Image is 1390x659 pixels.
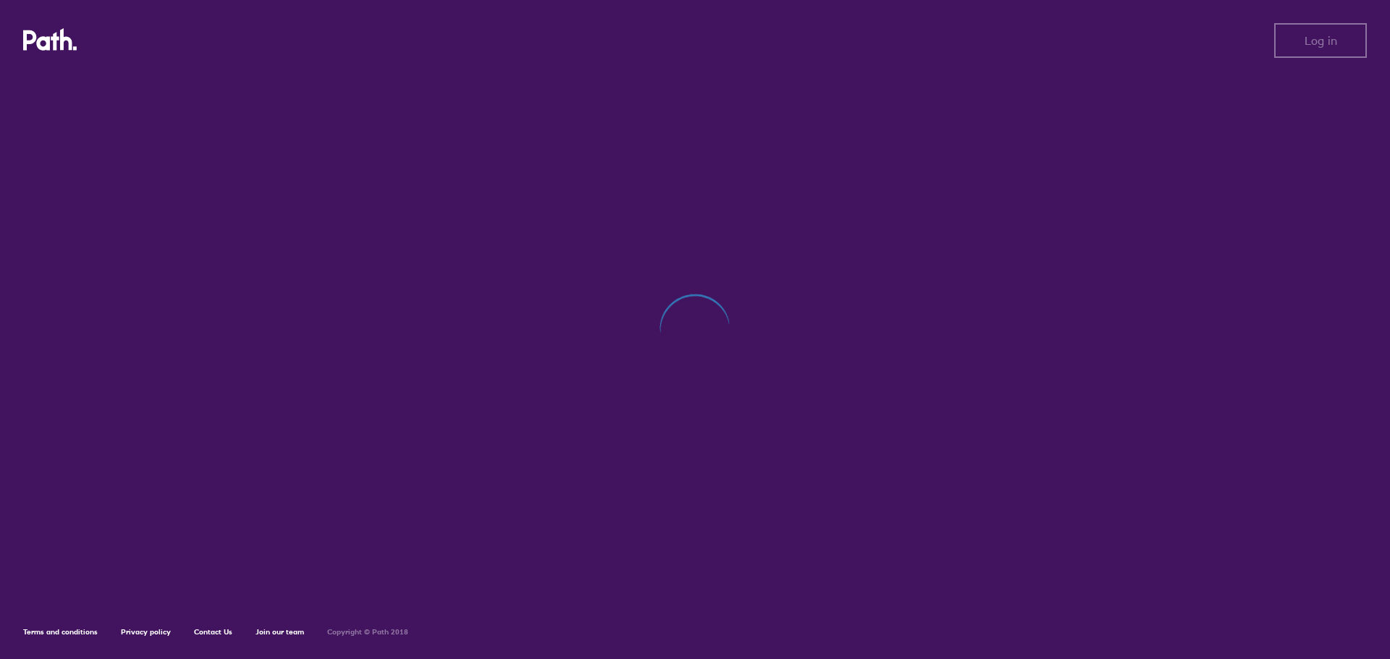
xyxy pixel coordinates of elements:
[23,627,98,637] a: Terms and conditions
[121,627,171,637] a: Privacy policy
[327,628,408,637] h6: Copyright © Path 2018
[1305,34,1337,47] span: Log in
[256,627,304,637] a: Join our team
[1274,23,1367,58] button: Log in
[194,627,232,637] a: Contact Us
